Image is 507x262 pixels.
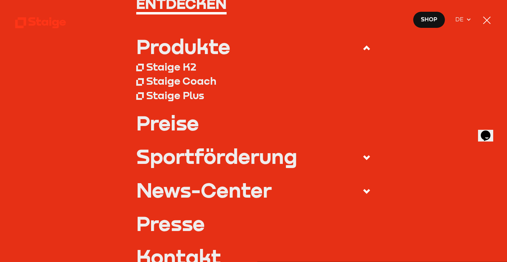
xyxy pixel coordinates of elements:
span: Shop [421,15,437,24]
div: Staige Coach [146,75,216,87]
div: Staige K2 [146,61,196,73]
a: Shop [413,11,445,29]
a: Presse [136,213,371,233]
div: Sportförderung [136,146,297,166]
div: News-Center [136,180,272,200]
span: DE [455,15,466,24]
a: Staige Plus [136,88,371,102]
a: Staige K2 [136,60,371,74]
div: Produkte [136,36,230,56]
a: Staige Coach [136,74,371,88]
div: Staige Plus [146,89,204,102]
iframe: chat widget [478,121,500,142]
a: Preise [136,113,371,133]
